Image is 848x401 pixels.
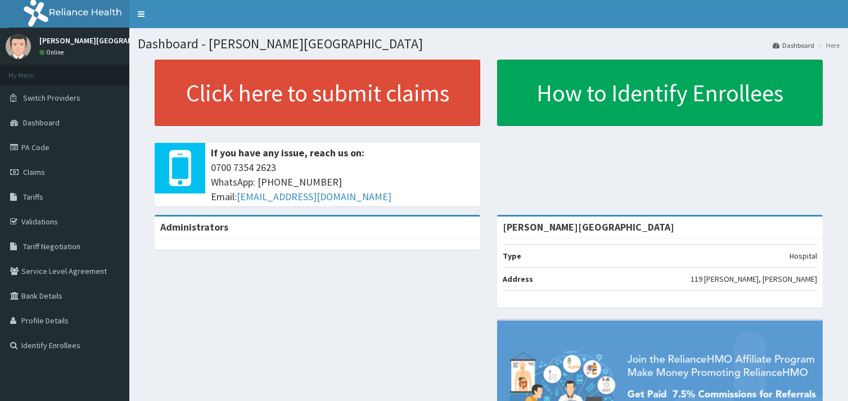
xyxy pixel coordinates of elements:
[39,48,66,56] a: Online
[503,220,674,233] strong: [PERSON_NAME][GEOGRAPHIC_DATA]
[155,60,480,126] a: Click here to submit claims
[773,40,814,50] a: Dashboard
[6,34,31,59] img: User Image
[23,93,80,103] span: Switch Providers
[211,146,364,159] b: If you have any issue, reach us on:
[497,60,823,126] a: How to Identify Enrollees
[138,37,840,51] h1: Dashboard - [PERSON_NAME][GEOGRAPHIC_DATA]
[691,273,817,285] p: 119 [PERSON_NAME], [PERSON_NAME]
[23,118,60,128] span: Dashboard
[503,274,533,284] b: Address
[211,160,475,204] span: 0700 7354 2623 WhatsApp: [PHONE_NUMBER] Email:
[39,37,169,44] p: [PERSON_NAME][GEOGRAPHIC_DATA]
[23,192,43,202] span: Tariffs
[23,167,45,177] span: Claims
[237,190,391,203] a: [EMAIL_ADDRESS][DOMAIN_NAME]
[23,241,80,251] span: Tariff Negotiation
[790,250,817,262] p: Hospital
[160,220,228,233] b: Administrators
[815,40,840,50] li: Here
[503,251,521,261] b: Type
